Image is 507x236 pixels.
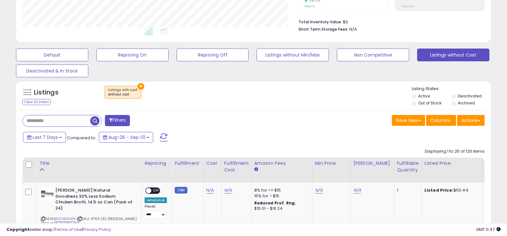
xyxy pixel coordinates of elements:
[54,216,76,222] a: B0014EW4PK
[298,18,480,25] li: $0
[41,216,137,226] span: | SKU: 3765 (6) [PERSON_NAME] 2122 AMZ ED DIFF 2CT
[6,227,111,233] div: seller snap | |
[39,160,139,167] div: Title
[6,226,30,232] strong: Copyright
[254,167,258,172] small: Amazon Fees.
[425,148,485,155] div: Displaying 1 to 25 of 120 items
[458,93,482,99] label: Deactivated
[424,187,478,193] div: $50.44
[55,226,82,232] a: Terms of Use
[206,187,214,194] a: N/A
[424,160,480,167] div: Listed Price
[41,187,54,200] img: 41OB+akSTYL._SL40_.jpg
[145,160,169,167] div: Repricing
[206,160,219,167] div: Cost
[83,226,111,232] a: Privacy Policy
[138,83,144,90] button: ×
[105,115,130,126] button: Filters
[397,187,417,193] div: 1
[108,92,138,97] div: without cost
[22,99,51,105] div: Clear All Filters
[426,115,456,126] button: Columns
[476,226,501,232] span: 2025-09-9 11:47 GMT
[108,134,145,141] span: Aug-26 - Sep-01
[224,160,249,173] div: Fulfillment Cost
[457,115,485,126] button: Actions
[254,187,307,193] div: 8% for <= $15
[34,88,59,97] h5: Listings
[315,160,348,167] div: Min Price
[298,27,348,32] b: Short Term Storage Fees:
[424,187,454,193] b: Listed Price:
[315,187,323,194] a: N/A
[353,187,361,194] a: N/A
[254,200,296,206] b: Reduced Prof. Rng.
[401,4,414,8] small: Prev: N/A
[392,115,425,126] button: Save View
[254,160,310,167] div: Amazon Fees
[224,187,232,194] a: N/A
[175,160,201,167] div: Fulfillment
[418,100,441,106] label: Out of Stock
[99,132,153,143] button: Aug-26 - Sep-01
[96,49,169,61] button: Repricing On
[254,206,307,211] div: $15.01 - $16.24
[175,187,187,194] small: FBM
[16,49,88,61] button: Default
[177,49,249,61] button: Repricing Off
[298,19,342,25] b: Total Inventory Value:
[67,135,96,141] span: Compared to:
[108,88,138,97] span: Listings with cost :
[417,49,489,61] button: Listings without Cost
[33,134,58,141] span: Last 7 Days
[305,4,314,8] small: Prev: 14
[349,26,357,32] span: N/A
[257,49,329,61] button: Listings without Min/Max
[254,193,307,199] div: 15% for > $15
[458,100,475,106] label: Archived
[151,188,162,194] span: OFF
[337,49,409,61] button: Non Competitive
[145,197,167,203] div: Amazon AI
[412,86,491,92] p: Listing States:
[145,204,167,219] div: Preset:
[16,65,88,77] button: Deactivated & In Stock
[397,160,419,173] div: Fulfillable Quantity
[55,187,133,213] b: [PERSON_NAME] Natural Goodness 33% Less Sodium Chicken Broth, 14.5 oz Can (Pack of 24)
[418,93,430,99] label: Active
[430,117,450,124] span: Columns
[353,160,392,167] div: [PERSON_NAME]
[23,132,66,143] button: Last 7 Days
